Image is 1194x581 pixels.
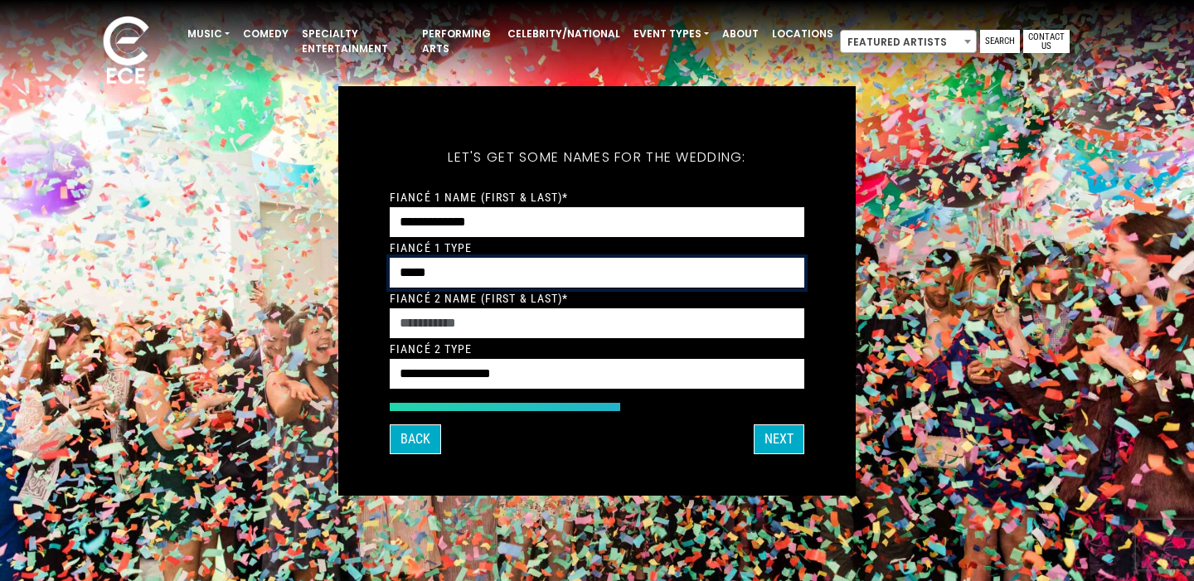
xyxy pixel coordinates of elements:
label: Fiancé 2 Type [390,341,473,356]
a: Music [181,20,236,48]
button: Back [390,424,441,454]
a: Celebrity/National [501,20,627,48]
a: Locations [765,20,840,48]
a: Search [980,30,1020,53]
span: Featured Artists [840,30,977,53]
label: Fiancé 2 Name (First & Last)* [390,291,568,306]
span: Featured Artists [841,31,976,54]
label: Fiancé 1 Name (First & Last)* [390,190,568,205]
a: Performing Arts [415,20,501,63]
img: ece_new_logo_whitev2-1.png [85,12,167,92]
a: Event Types [627,20,716,48]
h5: Let's get some names for the wedding: [390,128,804,187]
a: Comedy [236,20,295,48]
button: Next [754,424,804,454]
a: Specialty Entertainment [295,20,415,63]
label: Fiancé 1 Type [390,240,473,255]
a: Contact Us [1023,30,1070,53]
a: About [716,20,765,48]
